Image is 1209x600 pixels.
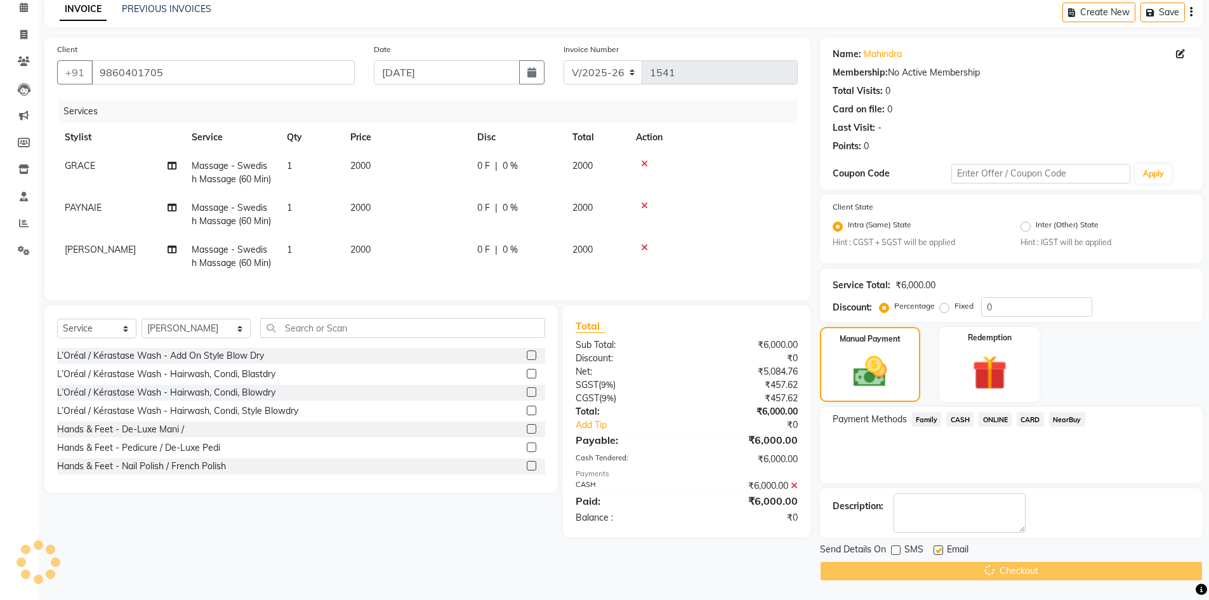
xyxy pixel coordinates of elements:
span: 0 % [503,243,518,257]
div: Payments [576,469,797,479]
div: ₹6,000.00 [687,479,807,493]
span: 9% [601,380,613,390]
button: Save [1140,3,1185,22]
div: Total Visits: [833,84,883,98]
th: Action [628,123,798,152]
span: 2000 [350,244,371,255]
div: ₹6,000.00 [687,493,807,509]
label: Client [57,44,77,55]
div: Last Visit: [833,121,875,135]
span: CGST [576,392,599,404]
div: 0 [864,140,869,153]
span: 2000 [350,160,371,171]
label: Redemption [968,332,1012,343]
label: Fixed [955,300,974,312]
small: Hint : IGST will be applied [1021,237,1190,248]
button: Apply [1135,164,1172,183]
th: Service [184,123,279,152]
div: Hands & Feet - De-Luxe Mani / [57,423,184,436]
a: PREVIOUS INVOICES [122,3,211,15]
span: 1 [287,160,292,171]
div: Hands & Feet - Pedicure / De-Luxe Pedi [57,441,220,455]
div: Points: [833,140,861,153]
span: Massage - Swedish Massage (60 Min) [192,160,271,185]
img: _gift.svg [961,351,1018,394]
span: [PERSON_NAME] [65,244,136,255]
span: 9% [602,393,614,403]
span: NearBuy [1049,412,1085,427]
div: ₹0 [687,352,807,365]
input: Search or Scan [260,318,546,338]
div: Hands & Feet - Nail Polish / French Polish [57,460,226,473]
label: Percentage [894,300,935,312]
span: Email [947,543,968,559]
span: 2000 [572,244,593,255]
div: ₹6,000.00 [687,432,807,448]
span: Family [912,412,942,427]
div: ₹5,084.76 [687,365,807,378]
div: Discount: [566,352,687,365]
div: - [878,121,882,135]
span: 0 F [477,201,490,215]
span: 0 F [477,243,490,257]
div: Total: [566,405,687,418]
div: ₹6,000.00 [687,338,807,352]
th: Stylist [57,123,184,152]
span: 2000 [350,202,371,213]
th: Qty [279,123,343,152]
span: | [495,159,498,173]
div: Name: [833,48,861,61]
input: Enter Offer / Coupon Code [951,164,1130,183]
div: ₹6,000.00 [895,279,935,292]
span: Massage - Swedish Massage (60 Min) [192,202,271,227]
span: GRACE [65,160,95,171]
label: Date [374,44,391,55]
div: ₹0 [687,511,807,524]
button: +91 [57,60,93,84]
div: Payable: [566,432,687,448]
span: 0 % [503,201,518,215]
div: Balance : [566,511,687,524]
div: L’Oréal / Kérastase Wash - Hairwash, Condi, Style Blowdry [57,404,298,418]
span: 0 % [503,159,518,173]
label: Intra (Same) State [848,219,911,234]
label: Client State [833,201,873,213]
span: CASH [946,412,974,427]
span: SGST [576,379,598,390]
span: PAYNAIE [65,202,102,213]
label: Invoice Number [564,44,619,55]
a: Mahindra [864,48,902,61]
div: Service Total: [833,279,890,292]
div: L’Oréal / Kérastase Wash - Hairwash, Condi, Blowdry [57,386,275,399]
div: 0 [885,84,890,98]
div: ₹6,000.00 [687,405,807,418]
div: Discount: [833,301,872,314]
div: CASH [566,479,687,493]
div: ( ) [566,392,687,405]
span: 1 [287,244,292,255]
span: Total [576,319,605,333]
span: CARD [1017,412,1044,427]
span: Massage - Swedish Massage (60 Min) [192,244,271,269]
span: | [495,243,498,257]
th: Total [565,123,628,152]
div: ( ) [566,378,687,392]
span: ONLINE [979,412,1012,427]
div: ₹0 [707,418,807,432]
label: Inter (Other) State [1036,219,1099,234]
div: Description: [833,500,883,513]
span: 0 F [477,159,490,173]
div: Membership: [833,66,888,79]
input: Search by Name/Mobile/Email/Code [91,60,355,84]
span: | [495,201,498,215]
div: Paid: [566,493,687,509]
div: Card on file: [833,103,885,116]
div: ₹457.62 [687,378,807,392]
div: Sub Total: [566,338,687,352]
div: ₹6,000.00 [687,453,807,466]
a: Add Tip [566,418,706,432]
div: L’Oréal / Kérastase Wash - Add On Style Blow Dry [57,349,264,363]
div: Net: [566,365,687,378]
small: Hint : CGST + SGST will be applied [833,237,1002,248]
div: Coupon Code [833,167,952,180]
